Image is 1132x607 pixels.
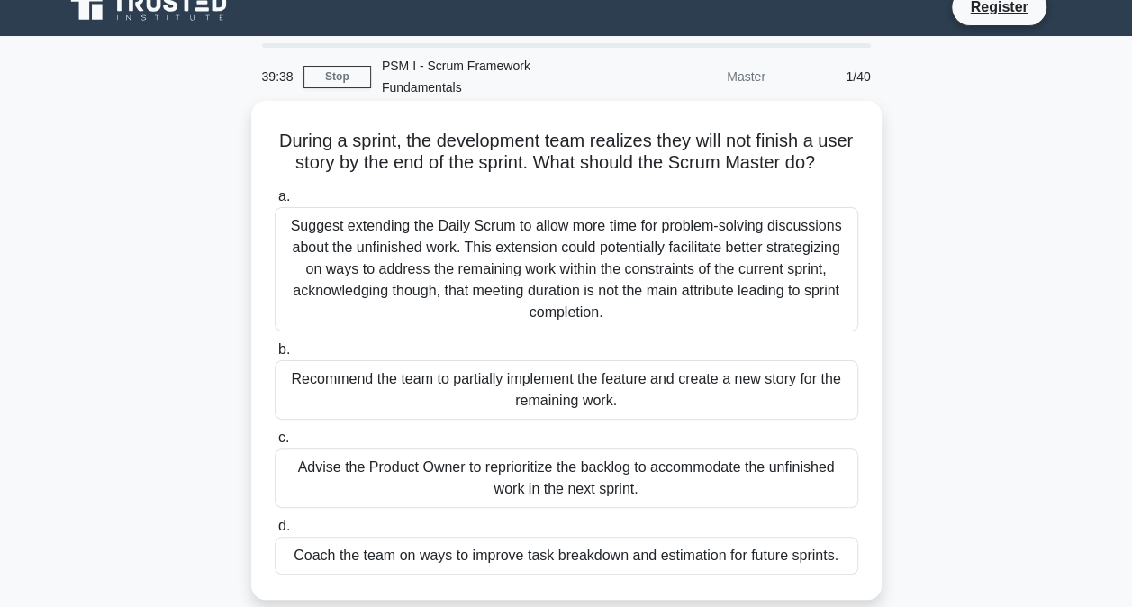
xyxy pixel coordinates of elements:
[278,430,289,445] span: c.
[275,537,858,575] div: Coach the team on ways to improve task breakdown and estimation for future sprints.
[278,518,290,533] span: d.
[273,130,860,175] h5: During a sprint, the development team realizes they will not finish a user story by the end of th...
[619,59,776,95] div: Master
[275,207,858,331] div: Suggest extending the Daily Scrum to allow more time for problem-solving discussions about the un...
[251,59,303,95] div: 39:38
[275,360,858,420] div: Recommend the team to partially implement the feature and create a new story for the remaining work.
[278,341,290,357] span: b.
[278,188,290,204] span: a.
[275,448,858,508] div: Advise the Product Owner to reprioritize the backlog to accommodate the unfinished work in the ne...
[776,59,882,95] div: 1/40
[303,66,371,88] a: Stop
[371,48,619,105] div: PSM I - Scrum Framework Fundamentals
